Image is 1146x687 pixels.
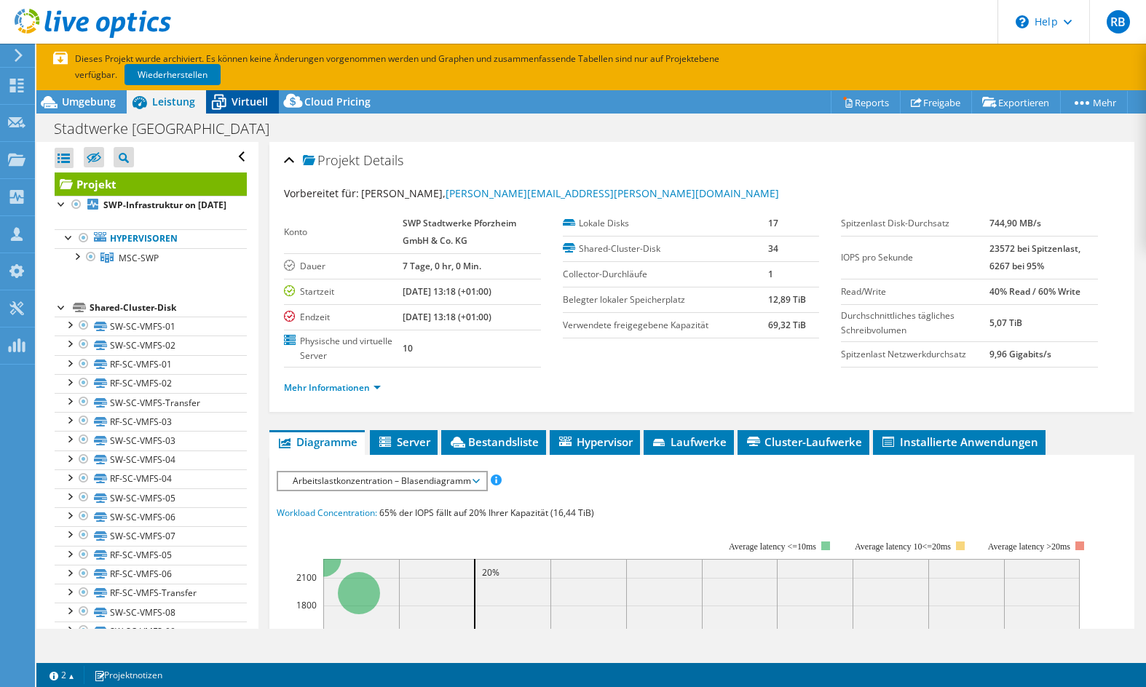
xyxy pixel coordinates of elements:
span: 65% der IOPS fällt auf 20% Ihrer Kapazität (16,44 TiB) [379,507,594,519]
text: 1500 [296,627,317,639]
label: Belegter lokaler Speicherplatz [563,293,769,307]
b: 10 [403,342,413,354]
a: SW-SC-VMFS-02 [55,335,247,354]
label: Read/Write [841,285,989,299]
a: 2 [39,666,84,684]
a: Mehr [1060,91,1128,114]
span: Umgebung [62,95,116,108]
label: Konto [284,225,403,239]
a: SW-SC-VMFS-09 [55,622,247,640]
a: SW-SC-VMFS-08 [55,603,247,622]
a: SW-SC-VMFS-05 [55,488,247,507]
label: IOPS pro Sekunde [841,250,989,265]
b: 69,32 TiB [768,319,806,331]
svg: \n [1016,15,1029,28]
a: RF-SC-VMFS-05 [55,546,247,565]
span: Cloud Pricing [304,95,371,108]
a: RF-SC-VMFS-02 [55,374,247,393]
span: [PERSON_NAME], [361,186,779,200]
tspan: Average latency 10<=20ms [855,541,951,552]
a: SW-SC-VMFS-06 [55,507,247,526]
b: 40% Read / 60% Write [989,285,1080,298]
label: Dauer [284,259,403,274]
b: [DATE] 13:18 (+01:00) [403,311,491,323]
text: Average latency >20ms [988,541,1070,552]
span: Workload Concentration: [277,507,377,519]
label: Spitzenlast Disk-Durchsatz [841,216,989,231]
p: Dieses Projekt wurde archiviert. Es können keine Änderungen vorgenommen werden und Graphen und zu... [53,51,767,83]
b: SWP Stadtwerke Pforzheim GmbH & Co. KG [403,217,516,247]
label: Startzeit [284,285,403,299]
span: Projekt [303,154,360,168]
h1: Stadtwerke [GEOGRAPHIC_DATA] [47,121,292,137]
a: SW-SC-VMFS-01 [55,317,247,335]
label: Physische und virtuelle Server [284,334,403,363]
label: Vorbereitet für: [284,186,359,200]
a: RF-SC-VMFS-Transfer [55,584,247,603]
b: 5,07 TiB [989,317,1022,329]
b: 9,96 Gigabits/s [989,348,1051,360]
span: Virtuell [232,95,268,108]
text: 1800 [296,599,317,611]
b: 23572 bei Spitzenlast, 6267 bei 95% [989,242,1080,272]
a: Reports [831,91,901,114]
a: SW-SC-VMFS-03 [55,431,247,450]
a: Mehr Informationen [284,381,381,394]
tspan: Average latency <=10ms [729,541,816,552]
text: 2100 [296,571,317,584]
span: Installierte Anwendungen [880,434,1038,449]
a: [PERSON_NAME][EMAIL_ADDRESS][PERSON_NAME][DOMAIN_NAME] [446,186,779,200]
a: SWP-Infrastruktur on [DATE] [55,196,247,215]
a: Exportieren [971,91,1061,114]
span: Cluster-Laufwerke [745,434,862,449]
b: SWP-Infrastruktur on [DATE] [103,199,226,211]
a: Hypervisoren [55,229,247,248]
a: Freigabe [900,91,972,114]
label: Durchschnittliches tägliches Schreibvolumen [841,309,989,338]
span: Laufwerke [651,434,727,449]
span: Diagramme [277,434,357,449]
label: Verwendete freigegebene Kapazität [563,318,769,333]
label: Lokale Disks [563,216,769,231]
a: RF-SC-VMFS-01 [55,355,247,374]
b: 12,89 TiB [768,293,806,306]
a: Projekt [55,172,247,196]
label: Spitzenlast Netzwerkdurchsatz [841,347,989,362]
a: MSC-SWP [55,248,247,267]
a: SW-SC-VMFS-07 [55,526,247,545]
a: RF-SC-VMFS-03 [55,412,247,431]
b: [DATE] 13:18 (+01:00) [403,285,491,298]
span: Server [377,434,430,449]
span: Bestandsliste [448,434,539,449]
span: RB [1107,10,1130,33]
span: Details [363,151,403,169]
span: MSC-SWP [119,252,159,264]
b: 744,90 MB/s [989,217,1041,229]
a: SW-SC-VMFS-04 [55,450,247,469]
a: Wiederherstellen [125,64,221,85]
label: Endzeit [284,310,403,325]
span: Leistung [152,95,195,108]
label: Collector-Durchläufe [563,267,769,282]
a: Projektnotizen [84,666,173,684]
label: Shared-Cluster-Disk [563,242,769,256]
b: 1 [768,268,773,280]
b: 7 Tage, 0 hr, 0 Min. [403,260,481,272]
a: SW-SC-VMFS-Transfer [55,393,247,412]
b: 17 [768,217,778,229]
div: Shared-Cluster-Disk [90,299,247,317]
span: Arbeitslastkonzentration – Blasendiagramm [285,472,478,490]
span: Hypervisor [557,434,633,449]
a: RF-SC-VMFS-06 [55,565,247,584]
a: RF-SC-VMFS-04 [55,469,247,488]
text: 20% [482,566,499,579]
b: 34 [768,242,778,255]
